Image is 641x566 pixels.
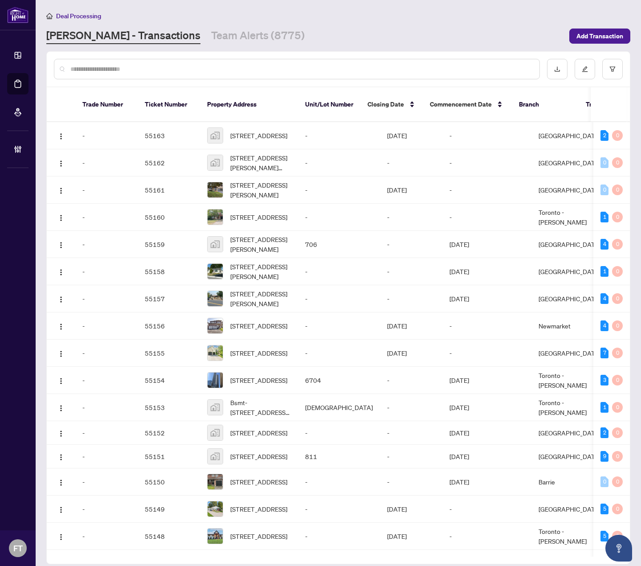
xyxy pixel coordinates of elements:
button: Logo [54,128,68,143]
td: [GEOGRAPHIC_DATA] [531,496,608,523]
img: thumbnail-img [208,237,223,252]
img: thumbnail-img [208,209,223,225]
div: 2 [600,427,608,438]
span: [STREET_ADDRESS] [230,504,287,514]
button: Logo [54,183,68,197]
img: Logo [57,323,65,330]
span: [STREET_ADDRESS] [230,321,287,331]
td: - [442,204,531,231]
div: 1 [600,212,608,222]
div: 4 [600,239,608,250]
td: Toronto - [PERSON_NAME] [531,367,608,394]
td: - [442,176,531,204]
td: [DATE] [442,421,531,445]
th: Ticket Number [138,87,200,122]
span: edit [582,66,588,72]
td: - [298,496,380,523]
img: Logo [57,454,65,461]
img: thumbnail-img [208,529,223,544]
td: 55156 [138,312,200,340]
td: - [75,468,138,496]
td: - [75,285,138,312]
img: thumbnail-img [208,474,223,489]
td: [DATE] [442,394,531,421]
div: 3 [600,375,608,386]
td: [DATE] [442,258,531,285]
img: Logo [57,405,65,412]
div: 1 [600,402,608,413]
div: 5 [600,504,608,514]
td: - [442,340,531,367]
td: 55152 [138,421,200,445]
td: [GEOGRAPHIC_DATA] [531,231,608,258]
span: [STREET_ADDRESS] [230,375,287,385]
td: - [75,523,138,550]
td: - [380,149,442,176]
td: - [298,176,380,204]
span: [STREET_ADDRESS] [230,531,287,541]
a: [PERSON_NAME] - Transactions [46,28,200,44]
th: Closing Date [360,87,423,122]
td: - [298,421,380,445]
div: 0 [612,348,623,358]
td: - [380,421,442,445]
td: Barrie [531,468,608,496]
td: - [442,312,531,340]
td: [DATE] [380,176,442,204]
td: - [75,122,138,149]
td: [DATE] [380,312,442,340]
td: - [75,176,138,204]
td: - [298,312,380,340]
span: home [46,13,53,19]
td: - [380,258,442,285]
span: FT [13,542,23,554]
div: 0 [612,130,623,141]
img: Logo [57,187,65,194]
div: 9 [600,451,608,462]
div: 0 [600,185,608,195]
td: - [442,523,531,550]
div: 0 [612,185,623,195]
div: 0 [612,427,623,438]
td: [DATE] [380,122,442,149]
img: Logo [57,160,65,167]
td: [GEOGRAPHIC_DATA] [531,176,608,204]
td: - [380,394,442,421]
td: - [442,149,531,176]
button: Logo [54,502,68,516]
td: 55155 [138,340,200,367]
div: 5 [600,531,608,541]
td: 55158 [138,258,200,285]
td: - [75,394,138,421]
img: Logo [57,430,65,437]
span: Add Transaction [576,29,623,43]
img: thumbnail-img [208,264,223,279]
td: 55149 [138,496,200,523]
td: - [298,340,380,367]
td: - [298,122,380,149]
button: Logo [54,529,68,543]
td: [GEOGRAPHIC_DATA] [531,258,608,285]
img: thumbnail-img [208,128,223,143]
span: [STREET_ADDRESS][PERSON_NAME] [230,234,291,254]
button: edit [575,59,595,79]
span: filter [609,66,616,72]
span: [STREET_ADDRESS] [230,212,287,222]
td: [DATE] [442,367,531,394]
td: Toronto - [PERSON_NAME] [531,523,608,550]
img: Logo [57,533,65,541]
td: 55148 [138,523,200,550]
button: filter [602,59,623,79]
span: [STREET_ADDRESS] [230,131,287,140]
img: thumbnail-img [208,425,223,440]
td: - [75,496,138,523]
img: logo [7,7,29,23]
td: [DATE] [442,468,531,496]
div: 0 [612,451,623,462]
span: [STREET_ADDRESS] [230,428,287,438]
button: Open asap [605,535,632,562]
div: 0 [600,157,608,168]
td: 55157 [138,285,200,312]
button: Logo [54,264,68,279]
td: 55153 [138,394,200,421]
